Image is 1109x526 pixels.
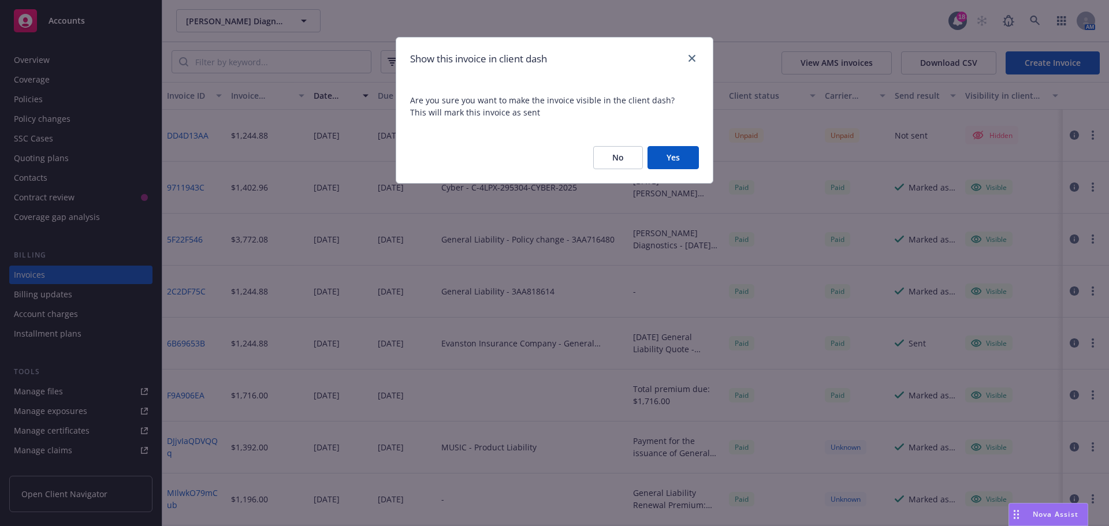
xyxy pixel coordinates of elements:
[647,146,699,169] button: Yes
[593,146,643,169] button: No
[1008,503,1088,526] button: Nova Assist
[685,51,699,65] a: close
[410,106,699,118] span: This will mark this invoice as sent
[410,51,547,66] h1: Show this invoice in client dash
[1009,503,1024,525] div: Drag to move
[410,94,699,106] span: Are you sure you want to make the invoice visible in the client dash?
[1033,509,1078,519] span: Nova Assist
